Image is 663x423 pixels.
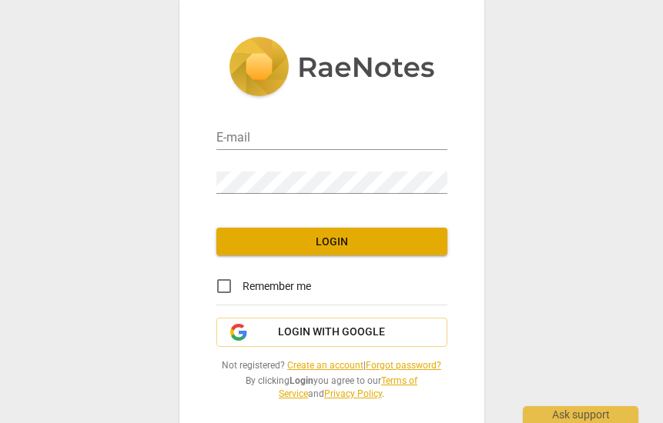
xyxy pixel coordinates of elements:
[229,235,435,250] span: Login
[290,375,313,386] b: Login
[523,406,638,423] div: Ask support
[216,228,447,255] button: Login
[216,318,447,347] button: Login with Google
[324,388,382,399] a: Privacy Policy
[216,375,447,400] span: By clicking you agree to our and .
[287,360,363,371] a: Create an account
[278,325,385,340] span: Login with Google
[229,37,435,100] img: 5ac2273c67554f335776073100b6d88f.svg
[366,360,441,371] a: Forgot password?
[243,278,311,295] span: Remember me
[216,359,447,372] span: Not registered? |
[279,375,417,399] a: Terms of Service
